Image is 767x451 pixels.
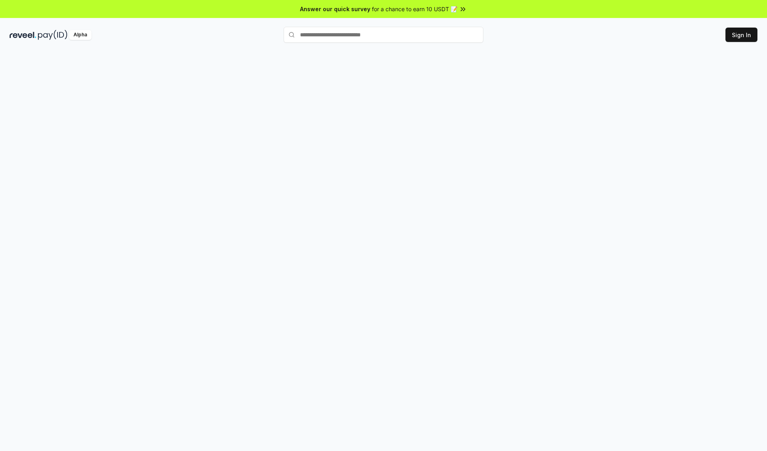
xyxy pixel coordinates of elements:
img: reveel_dark [10,30,36,40]
div: Alpha [69,30,91,40]
button: Sign In [725,28,757,42]
span: Answer our quick survey [300,5,370,13]
img: pay_id [38,30,68,40]
span: for a chance to earn 10 USDT 📝 [372,5,457,13]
